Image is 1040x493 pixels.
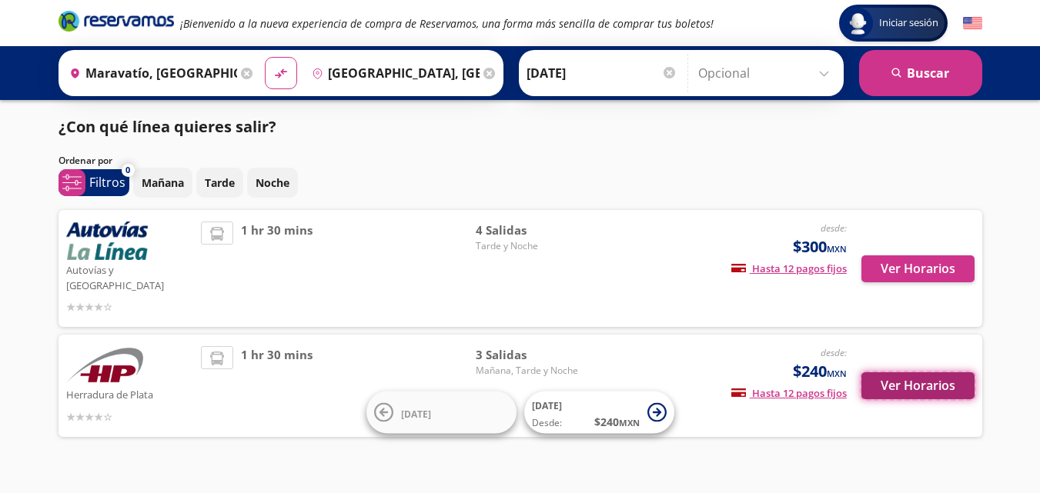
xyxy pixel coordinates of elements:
[476,364,584,378] span: Mañana, Tarde y Noche
[859,50,982,96] button: Buscar
[241,222,313,315] span: 1 hr 30 mins
[532,399,562,412] span: [DATE]
[401,407,431,420] span: [DATE]
[63,54,237,92] input: Buscar Origen
[698,54,836,92] input: Opcional
[205,175,235,191] p: Tarde
[306,54,480,92] input: Buscar Destino
[89,173,125,192] p: Filtros
[241,346,313,425] span: 1 hr 30 mins
[66,385,194,403] p: Herradura de Plata
[366,391,517,434] button: [DATE]
[731,261,847,275] span: Hasta 12 pagos fijos
[821,222,847,235] em: desde:
[619,417,640,428] small: MXN
[196,168,243,198] button: Tarde
[133,168,192,198] button: Mañana
[527,54,677,92] input: Elegir Fecha
[476,222,584,239] span: 4 Salidas
[142,175,184,191] p: Mañana
[963,14,982,33] button: English
[256,175,289,191] p: Noche
[827,368,847,379] small: MXN
[594,414,640,430] span: $ 240
[793,235,847,258] span: $300
[476,346,584,364] span: 3 Salidas
[827,243,847,255] small: MXN
[59,169,129,196] button: 0Filtros
[59,154,112,168] p: Ordenar por
[125,164,130,177] span: 0
[66,222,148,260] img: Autovías y La Línea
[861,255,975,282] button: Ver Horarios
[66,346,143,385] img: Herradura de Plata
[873,15,945,31] span: Iniciar sesión
[793,360,847,383] span: $240
[476,239,584,253] span: Tarde y Noche
[532,416,562,430] span: Desde:
[861,372,975,399] button: Ver Horarios
[247,168,298,198] button: Noche
[731,386,847,400] span: Hasta 12 pagos fijos
[59,115,276,138] p: ¿Con qué línea quieres salir?
[524,391,674,434] button: [DATE]Desde:$240MXN
[59,9,174,32] i: Brand Logo
[821,346,847,359] em: desde:
[180,16,714,31] em: ¡Bienvenido a la nueva experiencia de compra de Reservamos, una forma más sencilla de comprar tus...
[59,9,174,37] a: Brand Logo
[66,260,194,293] p: Autovías y [GEOGRAPHIC_DATA]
